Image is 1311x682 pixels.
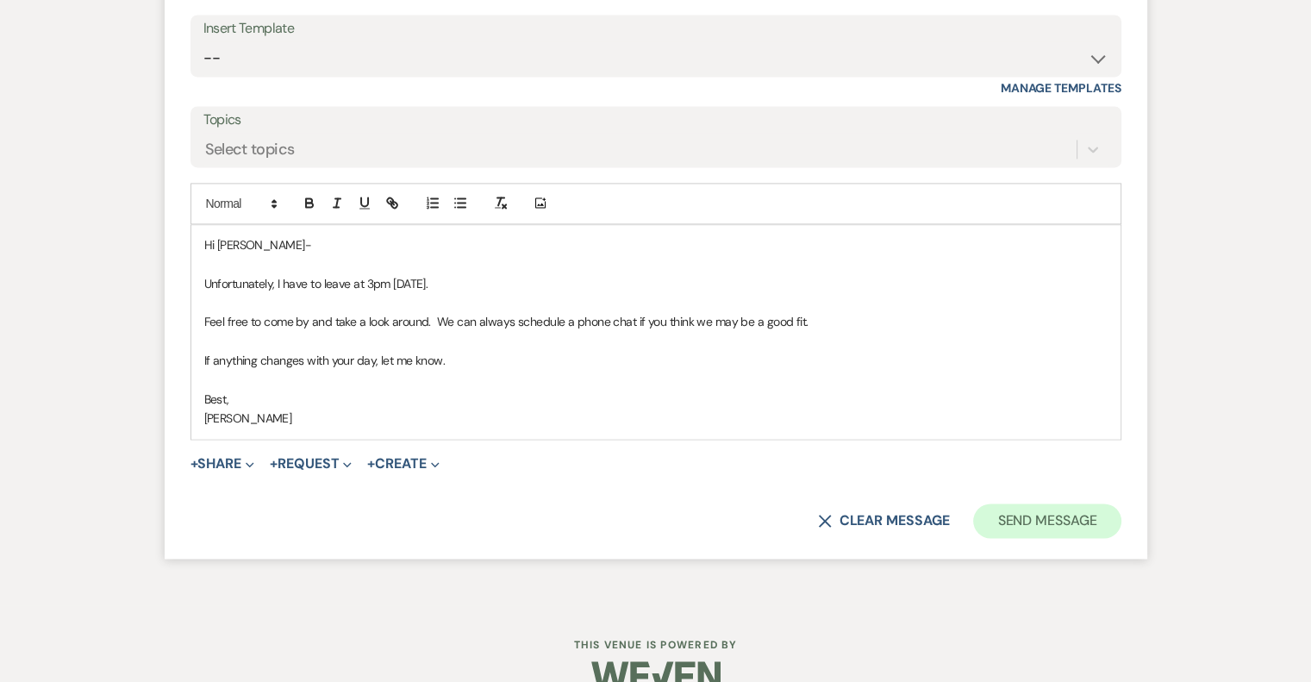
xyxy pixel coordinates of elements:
[367,457,375,471] span: +
[204,351,1108,370] p: If anything changes with your day, let me know.
[190,457,198,471] span: +
[203,16,1108,41] div: Insert Template
[270,457,278,471] span: +
[270,457,352,471] button: Request
[204,390,1108,409] p: Best,
[204,409,1108,428] p: [PERSON_NAME]
[204,312,1108,331] p: Feel free to come by and take a look around. We can always schedule a phone chat if you think we ...
[1001,80,1121,96] a: Manage Templates
[204,235,1108,254] p: Hi [PERSON_NAME]-
[203,108,1108,133] label: Topics
[190,457,255,471] button: Share
[818,514,949,528] button: Clear message
[204,274,1108,293] p: Unfortunately, I have to leave at 3pm [DATE].
[973,504,1121,538] button: Send Message
[205,137,295,160] div: Select topics
[367,457,439,471] button: Create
